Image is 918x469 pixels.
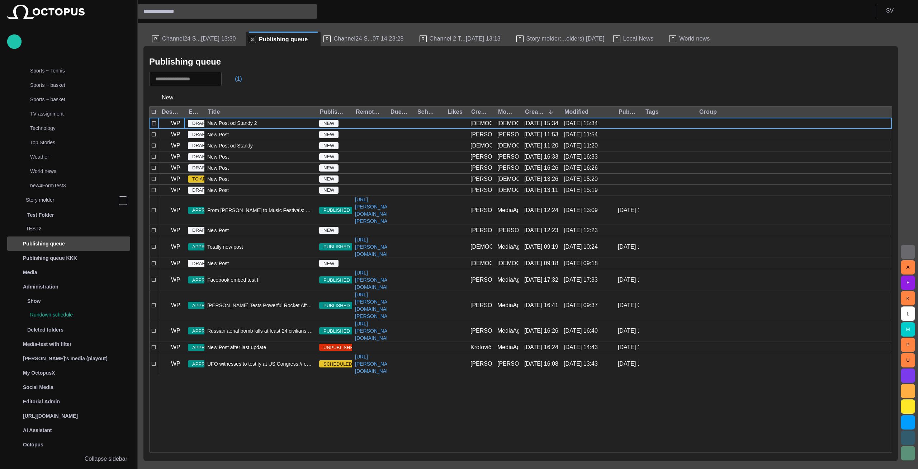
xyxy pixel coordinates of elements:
[525,108,555,116] div: Created
[16,107,130,122] div: TV assignment
[23,283,58,290] p: Administration
[669,35,676,42] p: F
[188,260,212,267] span: DRAFT
[618,243,639,251] div: 10/09 10:24
[249,36,256,43] p: S
[23,427,52,434] p: AI Assistant
[30,81,130,89] p: Sports ~ basket
[7,409,130,423] div: [URL][DOMAIN_NAME]
[498,108,516,116] div: Modified by
[11,222,130,236] div: TEST2
[618,276,639,284] div: 09/09 17:33
[149,91,186,104] button: New
[16,150,130,165] div: Weather
[171,119,180,128] p: WP
[645,108,659,116] div: Tags
[524,153,558,161] div: 10/09 16:33
[319,361,356,368] span: SCHEDULED
[319,328,354,335] span: PUBLISHED
[27,297,41,305] p: Show
[16,64,130,79] div: Sports ~ Tennis
[188,164,212,172] span: DRAFT
[901,291,915,305] button: K
[319,302,354,309] span: PUBLISHED
[524,206,558,214] div: 10/09 12:24
[207,360,313,367] span: UFO witnesses to testify at US Congress // edited
[188,361,222,368] span: APPROVED
[171,360,180,368] p: WP
[26,225,130,232] p: TEST2
[23,398,60,405] p: Editorial Admin
[470,186,492,194] div: Petrak
[497,131,519,139] div: Petrak
[188,153,212,160] span: DRAFT
[188,302,222,309] span: APPROVED
[470,142,492,150] div: Vedra
[27,211,54,219] p: Test Folder
[352,269,399,291] a: [URL][PERSON_NAME][DOMAIN_NAME]
[85,455,127,463] p: Collapse sidebar
[207,243,243,250] span: Totally new post
[391,108,408,116] div: Due date
[207,142,253,149] span: New Post od Standy
[208,108,220,116] div: Title
[618,301,639,309] div: 10/09 09:37
[524,142,558,150] div: 12/09 11:20
[497,186,519,194] div: Vedra
[188,207,222,214] span: APPROVED
[564,175,598,183] div: 10/09 15:20
[524,119,558,127] div: 15/09 15:34
[188,227,212,234] span: DRAFT
[171,276,180,284] p: WP
[564,301,598,309] div: 10/09 09:37
[7,452,130,466] button: Collapse sidebar
[623,35,654,42] span: Local News
[420,35,427,42] p: R
[564,327,598,335] div: 09/09 16:40
[171,226,180,235] p: WP
[352,196,399,225] a: [URL][PERSON_NAME][DOMAIN_NAME][PERSON_NAME]
[319,142,339,149] span: NEW
[497,243,519,251] div: MediaAgent
[901,276,915,290] button: F
[352,320,399,342] a: [URL][PERSON_NAME][DOMAIN_NAME]
[880,4,914,17] button: SV
[524,327,558,335] div: 09/09 16:26
[30,311,130,318] p: Rundown schedule
[497,301,519,309] div: MediaAgent
[526,35,605,42] span: Story molder:...olders) [DATE]
[30,110,130,117] p: TV assignment
[618,343,639,351] div: 10/09 14:38
[610,32,667,46] div: FLocal News
[699,108,717,116] div: Group
[188,344,222,351] span: APPROVED
[352,291,399,320] a: [URL][PERSON_NAME][DOMAIN_NAME][PERSON_NAME]
[886,6,894,15] p: S V
[352,353,399,375] a: [URL][PERSON_NAME][DOMAIN_NAME]
[470,343,491,351] div: Krotovič
[162,108,179,116] div: Destination
[320,108,346,116] div: Publishing status
[11,193,130,208] div: Story molder
[30,67,130,74] p: Sports ~ Tennis
[16,308,130,323] div: Rundown schedule
[319,344,361,351] span: UNPUBLISHED
[564,119,598,127] div: 15/09 15:34
[30,125,130,132] p: Technology
[448,108,463,116] div: Likes
[30,96,130,103] p: Sports ~ basket
[470,276,492,284] div: Petrak
[470,243,492,251] div: Vedra
[356,108,382,116] div: RemoteLink
[564,276,598,284] div: 09/09 17:33
[901,260,915,275] button: A
[30,182,130,189] p: new4FormTest3
[564,142,598,150] div: 12/09 11:20
[224,72,245,85] button: (1)
[901,322,915,337] button: M
[23,384,53,391] p: Social Media
[564,206,598,214] div: 10/09 13:09
[497,175,519,183] div: Vedra
[23,441,43,448] p: Octopus
[188,328,222,335] span: APPROVED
